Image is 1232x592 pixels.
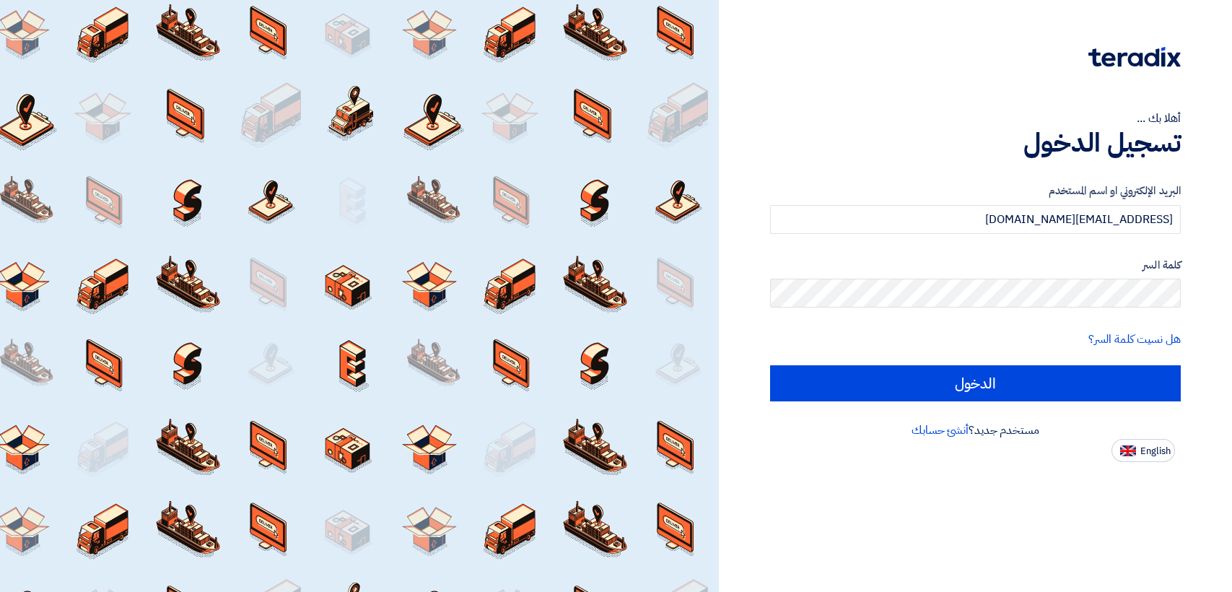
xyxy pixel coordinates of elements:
button: English [1111,439,1175,462]
div: أهلا بك ... [770,110,1181,127]
label: كلمة السر [770,257,1181,274]
label: البريد الإلكتروني او اسم المستخدم [770,183,1181,199]
div: مستخدم جديد؟ [770,422,1181,439]
img: Teradix logo [1088,47,1181,67]
h1: تسجيل الدخول [770,127,1181,159]
a: أنشئ حسابك [912,422,969,439]
a: هل نسيت كلمة السر؟ [1088,331,1181,348]
input: أدخل بريد العمل الإلكتروني او اسم المستخدم الخاص بك ... [770,205,1181,234]
input: الدخول [770,365,1181,401]
span: English [1140,446,1171,456]
img: en-US.png [1120,445,1136,456]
